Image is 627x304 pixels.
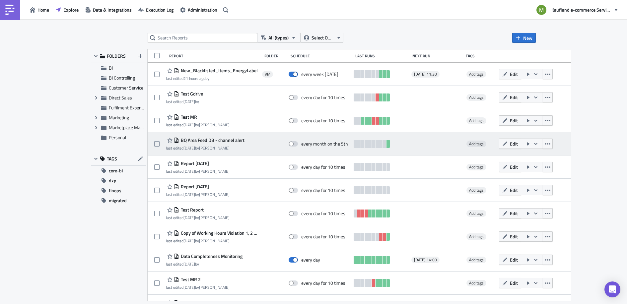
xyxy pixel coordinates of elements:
span: Add tags [466,164,486,170]
button: Edit [499,69,521,79]
span: Edit [510,256,518,263]
span: Edit [510,140,518,147]
div: last edited by [PERSON_NAME] [166,285,230,290]
button: Edit [499,92,521,102]
span: Data Completeness Monitoring [179,253,243,259]
span: [DATE] 11:30 [414,72,437,77]
button: Edit [499,162,521,172]
span: TAGS [107,156,117,162]
span: Marketplace Management [109,124,161,131]
span: Add tags [466,94,486,101]
div: every day for 10 times [301,164,345,170]
span: Add tags [469,233,484,240]
span: Report 2025-09-10 [179,160,209,166]
time: 2025-09-10T11:31:40Z [183,145,195,151]
a: Execution Log [135,5,177,15]
button: Select Owner [300,33,343,43]
span: dxp [109,176,116,186]
span: Add tags [469,117,484,124]
div: every day for 10 times [301,211,345,216]
button: Edit [499,208,521,218]
span: Administration [188,6,217,13]
button: Edit [499,139,521,149]
img: PushMetrics [5,5,15,15]
div: every day for 10 times [301,280,345,286]
span: Test MR 2 [179,276,201,282]
button: Edit [499,278,521,288]
span: Add tags [466,117,486,124]
time: 2025-09-29T14:06:06Z [183,75,205,82]
span: Add tags [469,94,484,100]
span: Test MR [179,114,197,120]
div: every month on the 5th [301,141,348,147]
span: core-bi [109,166,123,176]
span: FOLDERS [107,53,126,59]
span: Select Owner [312,34,334,41]
time: 2025-09-05T12:41:14Z [183,238,195,244]
img: Avatar [536,4,547,16]
a: Explore [52,5,82,15]
span: Fulfilment Experience [109,104,151,111]
div: last edited by [PERSON_NAME] [166,146,244,151]
div: Next Run [412,53,462,58]
button: Edit [499,231,521,242]
div: every day for 10 times [301,234,345,240]
time: 2025-09-24T06:35:54Z [183,214,195,221]
div: every day for 10 times [301,187,345,193]
div: Folder [264,53,287,58]
span: Add tags [469,164,484,170]
span: Edit [510,210,518,217]
input: Search Reports [148,33,257,43]
span: Execution Log [146,6,174,13]
button: dxp [91,176,146,186]
div: last edited by [PERSON_NAME] [166,215,230,220]
time: 2025-09-10T11:07:57Z [183,168,195,174]
a: Home [27,5,52,15]
span: Report 2025-09-10 [179,184,209,190]
button: Edit [499,115,521,126]
div: every day for 10 times [301,94,345,100]
span: Edit [510,117,518,124]
span: Add tags [469,210,484,216]
span: Add tags [469,280,484,286]
span: Add tags [469,141,484,147]
span: Add tags [469,257,484,263]
span: Marketing [109,114,129,121]
button: New [512,33,536,43]
div: every day [301,257,320,263]
button: migrated [91,196,146,206]
span: Edit [510,233,518,240]
button: Data & Integrations [82,5,135,15]
span: Test Gdrive [179,91,203,97]
span: Add tags [466,233,486,240]
div: Last Runs [355,53,409,58]
span: Add tags [469,71,484,77]
div: Schedule [291,53,352,58]
span: Home [37,6,49,13]
span: Edit [510,163,518,170]
span: Add tags [466,141,486,147]
button: finops [91,186,146,196]
span: Kaufland e-commerce Services GmbH & Co. KG [551,6,611,13]
button: All (types) [257,33,300,43]
span: Add tags [466,257,486,263]
span: Add tags [466,210,486,217]
div: last edited by [166,262,243,267]
span: BQ Area Feed DB - channel alert [179,137,244,143]
div: every day for 10 times [301,118,345,124]
span: Add tags [466,71,486,78]
span: Explore [63,6,79,13]
span: Edit [510,71,518,78]
span: All (types) [268,34,289,41]
span: [DATE] 14:00 [414,257,437,263]
time: 2025-09-10T10:53:41Z [183,191,195,198]
span: Personal [109,134,126,141]
time: 2025-09-04T17:59:49Z [183,284,195,290]
button: Kaufland e-commerce Services GmbH & Co. KG [532,3,622,17]
span: Direct Sales [109,94,132,101]
span: Add tags [466,280,486,286]
div: Tags [466,53,496,58]
button: Edit [499,255,521,265]
span: finops [109,186,121,196]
